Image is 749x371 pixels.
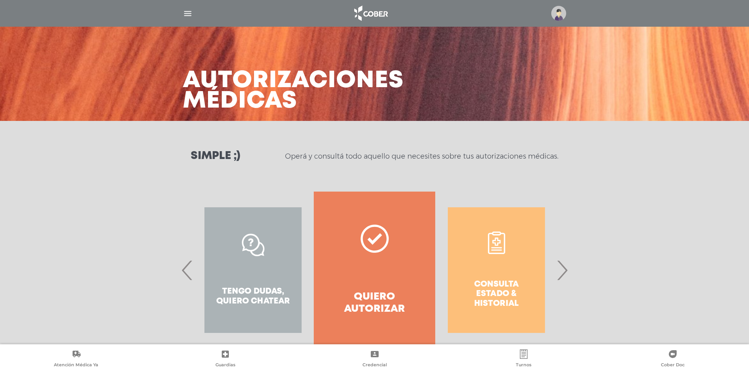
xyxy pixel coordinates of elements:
h3: Autorizaciones médicas [183,71,404,111]
p: Operá y consultá todo aquello que necesites sobre tus autorizaciones médicas. [285,152,558,161]
a: Credencial [300,349,449,369]
span: Previous [180,249,195,291]
img: logo_cober_home-white.png [350,4,391,23]
h3: Simple ;) [191,151,240,162]
span: Turnos [516,362,532,369]
span: Atención Médica Ya [54,362,98,369]
h4: Quiero autorizar [328,291,421,315]
span: Guardias [215,362,236,369]
a: Cober Doc [598,349,747,369]
a: Guardias [151,349,300,369]
a: Quiero autorizar [314,192,435,349]
a: Turnos [449,349,598,369]
span: Credencial [363,362,387,369]
img: Cober_menu-lines-white.svg [183,9,193,18]
img: profile-placeholder.svg [551,6,566,21]
span: Next [554,249,570,291]
a: Atención Médica Ya [2,349,151,369]
span: Cober Doc [661,362,685,369]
